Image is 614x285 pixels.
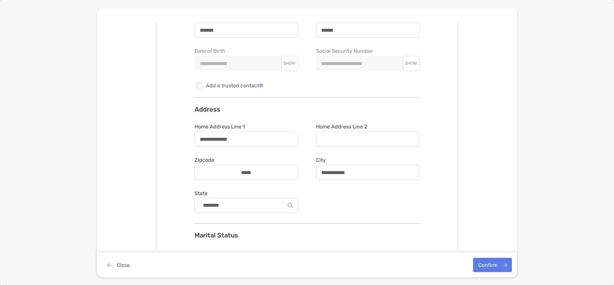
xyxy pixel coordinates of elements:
[316,170,419,175] input: City
[195,157,298,163] span: Zipcode
[195,190,298,196] label: State
[403,61,419,66] button: Social Security Number
[259,83,263,87] img: Add a trusted contact
[283,61,295,66] span: SHOW
[316,137,419,142] input: Home Address Line 2
[195,48,298,54] span: Date of Birth
[195,231,419,239] h3: Marital Status
[316,27,419,33] input: Last Name
[195,137,298,142] input: Home Address Line 1
[288,203,293,208] img: Search Icon
[102,258,135,272] button: Close
[195,27,298,33] input: Legal First Name
[195,105,419,113] h3: Address
[316,124,419,130] span: Home Address Line 2
[206,82,263,89] span: Add a trusted contact
[195,124,298,130] span: Home Address Line 1
[316,48,419,54] span: Social Security Number
[405,61,417,66] span: SHOW
[220,170,272,175] input: Zipcode
[281,61,298,66] button: Date of Birth
[316,61,403,66] input: Social Security NumberSHOW
[473,258,512,272] button: Confirm
[195,61,281,66] input: Date of BirthSHOW
[316,157,419,163] span: City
